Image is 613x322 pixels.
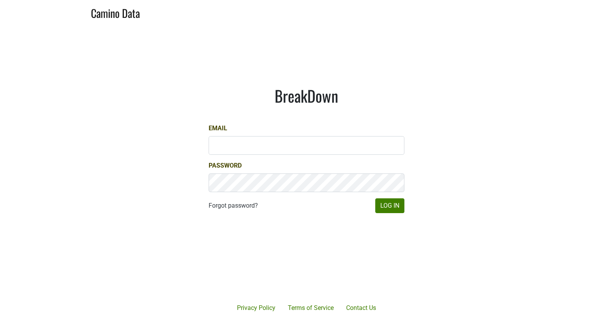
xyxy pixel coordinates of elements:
[209,86,404,105] h1: BreakDown
[209,161,242,170] label: Password
[375,198,404,213] button: Log In
[231,300,282,316] a: Privacy Policy
[91,3,140,21] a: Camino Data
[340,300,382,316] a: Contact Us
[282,300,340,316] a: Terms of Service
[209,201,258,210] a: Forgot password?
[209,124,227,133] label: Email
